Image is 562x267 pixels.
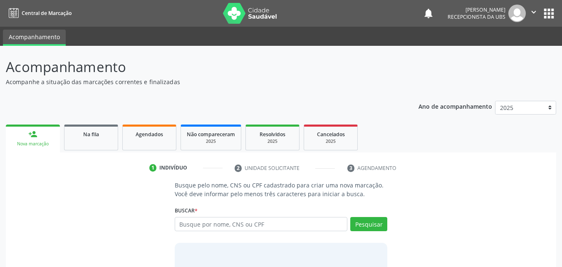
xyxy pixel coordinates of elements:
input: Busque por nome, CNS ou CPF [175,217,348,231]
div: Indivíduo [159,164,187,172]
p: Busque pelo nome, CNS ou CPF cadastrado para criar uma nova marcação. Você deve informar pelo men... [175,181,388,198]
div: 2025 [310,138,352,145]
span: Cancelados [317,131,345,138]
div: 2025 [187,138,235,145]
div: Nova marcação [12,141,54,147]
span: Não compareceram [187,131,235,138]
i:  [529,7,538,17]
img: img [508,5,526,22]
button: notifications [423,7,434,19]
span: Central de Marcação [22,10,72,17]
button: apps [542,6,556,21]
p: Acompanhe a situação das marcações correntes e finalizadas [6,77,391,86]
label: Buscar [175,204,198,217]
button:  [526,5,542,22]
div: 1 [149,164,157,172]
p: Ano de acompanhamento [418,101,492,111]
span: Recepcionista da UBS [448,13,505,20]
a: Central de Marcação [6,6,72,20]
div: [PERSON_NAME] [448,6,505,13]
span: Resolvidos [260,131,285,138]
div: 2025 [252,138,293,145]
button: Pesquisar [350,217,387,231]
a: Acompanhamento [3,30,66,46]
span: Agendados [136,131,163,138]
span: Na fila [83,131,99,138]
p: Acompanhamento [6,57,391,77]
div: person_add [28,130,37,139]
